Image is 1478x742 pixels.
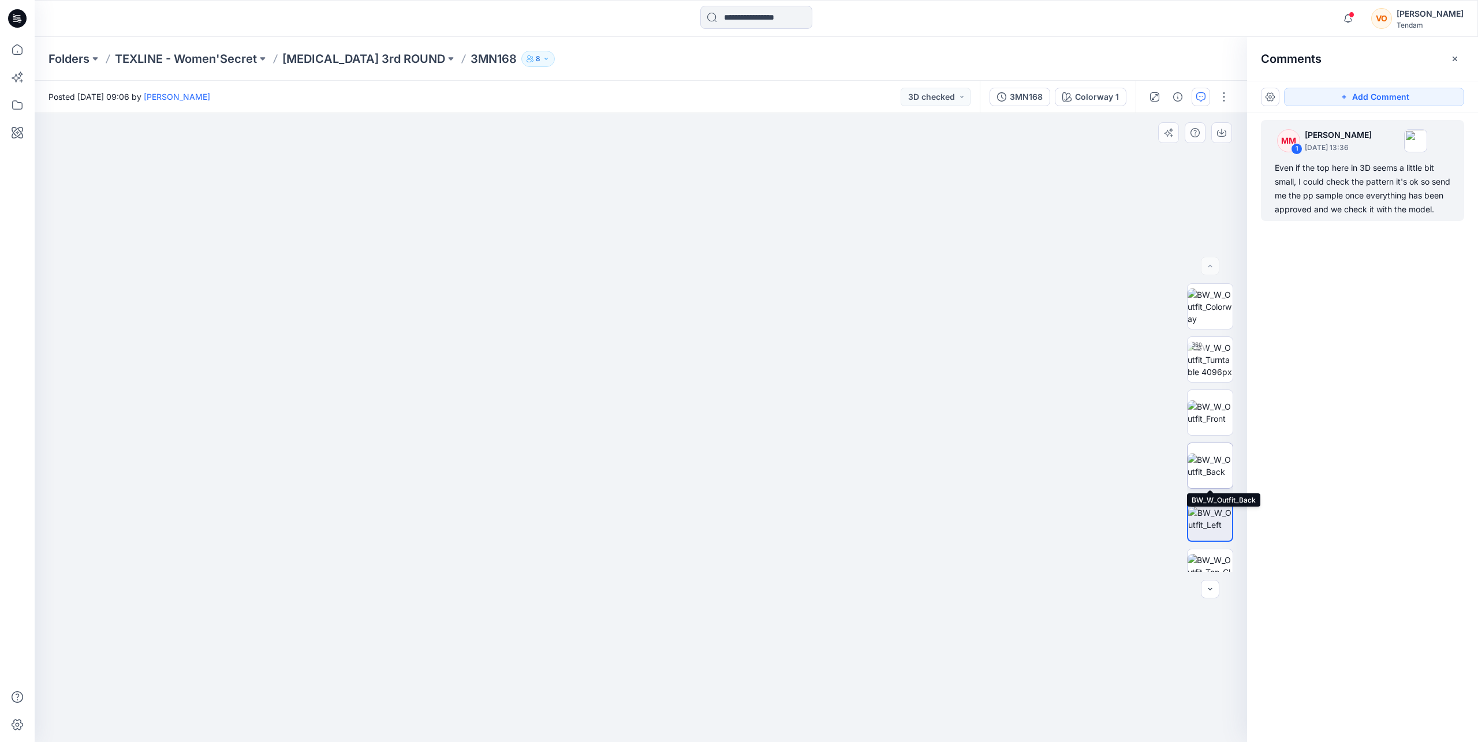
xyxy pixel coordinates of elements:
img: BW_W_Outfit_Left [1188,507,1232,531]
div: 3MN168 [1010,91,1043,103]
p: [PERSON_NAME] [1305,128,1372,142]
img: BW_W_Outfit_Turntable 4096px [1188,342,1233,378]
p: 8 [536,53,540,65]
a: Folders [48,51,89,67]
h2: Comments [1261,52,1322,66]
div: VO [1371,8,1392,29]
a: [PERSON_NAME] [144,92,210,102]
button: Details [1169,88,1187,106]
img: BW_W_Outfit_Colorway [1188,288,1233,325]
a: [MEDICAL_DATA] 3rd ROUND [282,51,445,67]
button: Add Comment [1284,88,1464,106]
a: TEXLINE - Women'Secret [115,51,257,67]
button: Colorway 1 [1055,88,1126,106]
div: MM [1277,129,1300,152]
div: Colorway 1 [1075,91,1119,103]
img: BW_W_Outfit_Back [1188,454,1233,478]
button: 3MN168 [990,88,1050,106]
img: BW_W_Outfit_Front [1188,400,1233,425]
div: Even if the top here in 3D seems a little bit small, I could check the pattern it's ok so send me... [1275,161,1450,216]
div: [PERSON_NAME] [1397,7,1464,21]
span: Posted [DATE] 09:06 by [48,91,210,103]
div: 1 [1291,143,1302,155]
p: 3MN168 [471,51,517,67]
div: Tendam [1397,21,1464,29]
p: [DATE] 13:36 [1305,142,1372,153]
button: 8 [521,51,555,67]
img: BW_W_Outfit_Top_CloseUp [1188,554,1233,590]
